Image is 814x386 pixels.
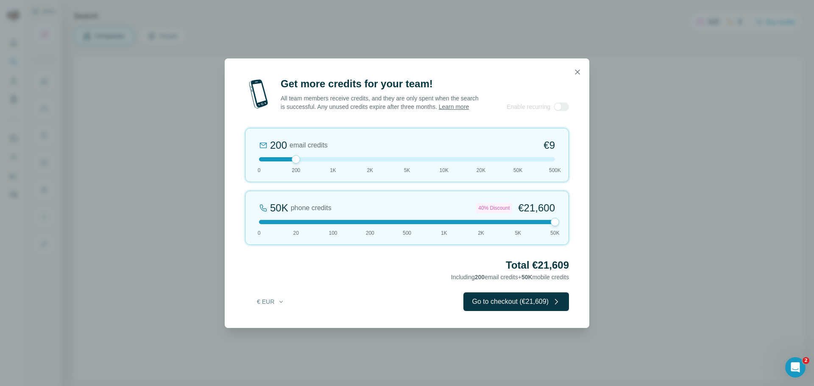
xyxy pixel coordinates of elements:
[291,203,332,213] span: phone credits
[439,103,469,110] a: Learn more
[245,258,569,272] h2: Total €21,609
[292,167,300,174] span: 200
[478,229,484,237] span: 2K
[270,201,288,215] div: 50K
[245,77,272,111] img: mobile-phone
[403,229,411,237] span: 500
[521,274,532,280] span: 50K
[463,292,569,311] button: Go to checkout (€21,609)
[281,94,479,111] p: All team members receive credits, and they are only spent when the search is successful. Any unus...
[329,229,337,237] span: 100
[441,229,447,237] span: 1K
[513,167,522,174] span: 50K
[440,167,449,174] span: 10K
[290,140,328,150] span: email credits
[507,103,550,111] span: Enable recurring
[366,229,374,237] span: 200
[404,167,410,174] span: 5K
[475,274,485,280] span: 200
[270,139,287,152] div: 200
[293,229,299,237] span: 20
[451,274,569,280] span: Including email credits + mobile credits
[476,203,512,213] div: 40% Discount
[544,139,555,152] span: €9
[803,357,809,364] span: 2
[477,167,485,174] span: 20K
[549,167,561,174] span: 500K
[367,167,373,174] span: 2K
[785,357,806,378] iframe: Intercom live chat
[251,294,290,309] button: € EUR
[550,229,559,237] span: 50K
[258,167,261,174] span: 0
[258,229,261,237] span: 0
[515,229,521,237] span: 5K
[330,167,336,174] span: 1K
[518,201,555,215] span: €21,600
